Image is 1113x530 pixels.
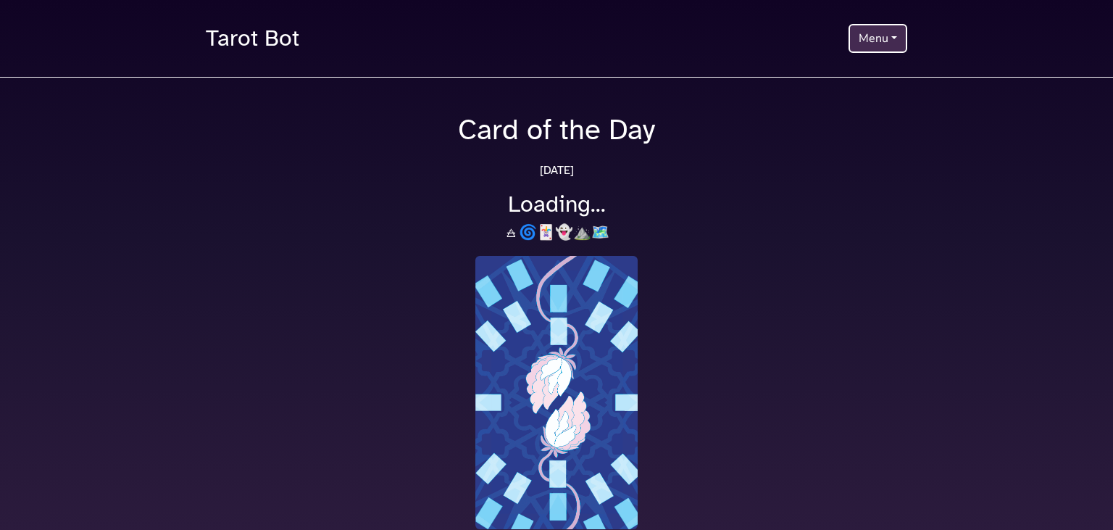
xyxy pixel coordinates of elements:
[197,191,916,218] h2: Loading...
[197,112,916,147] h1: Card of the Day
[206,17,299,59] a: Tarot Bot
[197,162,916,179] p: [DATE]
[475,256,638,529] img: cardBack.jpg
[849,24,907,53] button: Menu
[197,224,916,241] h3: 🜁🌀🃏👻⛰️🗺️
